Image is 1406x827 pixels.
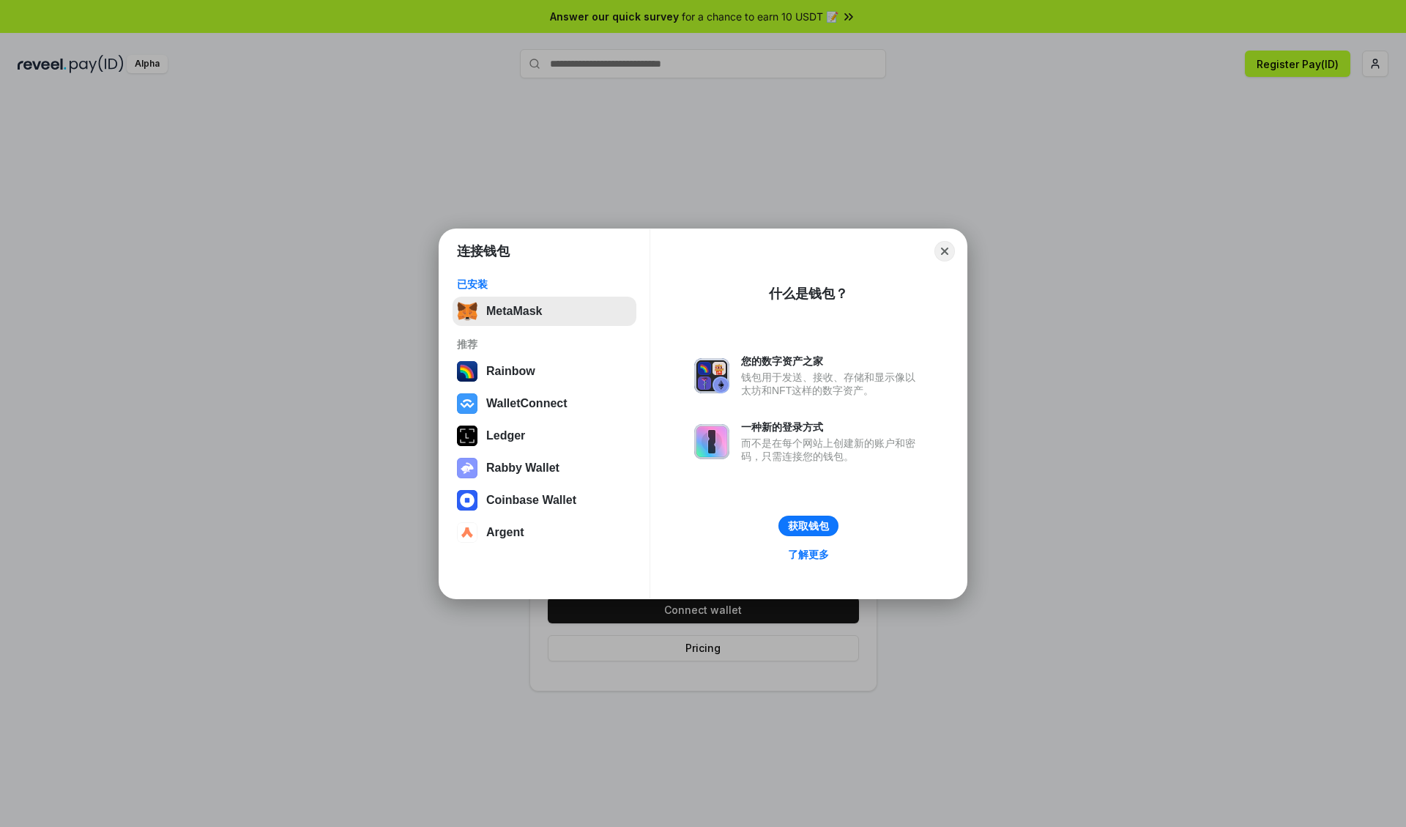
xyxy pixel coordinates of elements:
[779,545,838,564] a: 了解更多
[788,519,829,533] div: 获取钱包
[486,397,568,410] div: WalletConnect
[486,526,524,539] div: Argent
[934,241,955,262] button: Close
[778,516,838,536] button: 获取钱包
[453,389,636,418] button: WalletConnect
[486,305,542,318] div: MetaMask
[457,490,477,511] img: svg+xml,%3Csvg%20width%3D%2228%22%20height%3D%2228%22%20viewBox%3D%220%200%2028%2028%22%20fill%3D...
[457,278,632,291] div: 已安装
[453,421,636,450] button: Ledger
[457,361,477,382] img: svg+xml,%3Csvg%20width%3D%22120%22%20height%3D%22120%22%20viewBox%3D%220%200%20120%20120%22%20fil...
[453,453,636,483] button: Rabby Wallet
[741,437,923,463] div: 而不是在每个网站上创建新的账户和密码，只需连接您的钱包。
[453,357,636,386] button: Rainbow
[694,358,729,393] img: svg+xml,%3Csvg%20xmlns%3D%22http%3A%2F%2Fwww.w3.org%2F2000%2Fsvg%22%20fill%3D%22none%22%20viewBox...
[457,338,632,351] div: 推荐
[741,371,923,397] div: 钱包用于发送、接收、存储和显示像以太坊和NFT这样的数字资产。
[457,393,477,414] img: svg+xml,%3Csvg%20width%3D%2228%22%20height%3D%2228%22%20viewBox%3D%220%200%2028%2028%22%20fill%3D...
[457,458,477,478] img: svg+xml,%3Csvg%20xmlns%3D%22http%3A%2F%2Fwww.w3.org%2F2000%2Fsvg%22%20fill%3D%22none%22%20viewBox...
[769,285,848,303] div: 什么是钱包？
[486,494,576,507] div: Coinbase Wallet
[453,297,636,326] button: MetaMask
[741,420,923,434] div: 一种新的登录方式
[453,518,636,547] button: Argent
[741,355,923,368] div: 您的数字资产之家
[486,365,535,378] div: Rainbow
[694,424,729,459] img: svg+xml,%3Csvg%20xmlns%3D%22http%3A%2F%2Fwww.w3.org%2F2000%2Fsvg%22%20fill%3D%22none%22%20viewBox...
[457,522,477,543] img: svg+xml,%3Csvg%20width%3D%2228%22%20height%3D%2228%22%20viewBox%3D%220%200%2028%2028%22%20fill%3D...
[457,242,510,260] h1: 连接钱包
[486,429,525,442] div: Ledger
[788,548,829,561] div: 了解更多
[457,301,477,322] img: svg+xml,%3Csvg%20fill%3D%22none%22%20height%3D%2233%22%20viewBox%3D%220%200%2035%2033%22%20width%...
[453,486,636,515] button: Coinbase Wallet
[486,461,559,475] div: Rabby Wallet
[457,426,477,446] img: svg+xml,%3Csvg%20xmlns%3D%22http%3A%2F%2Fwww.w3.org%2F2000%2Fsvg%22%20width%3D%2228%22%20height%3...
